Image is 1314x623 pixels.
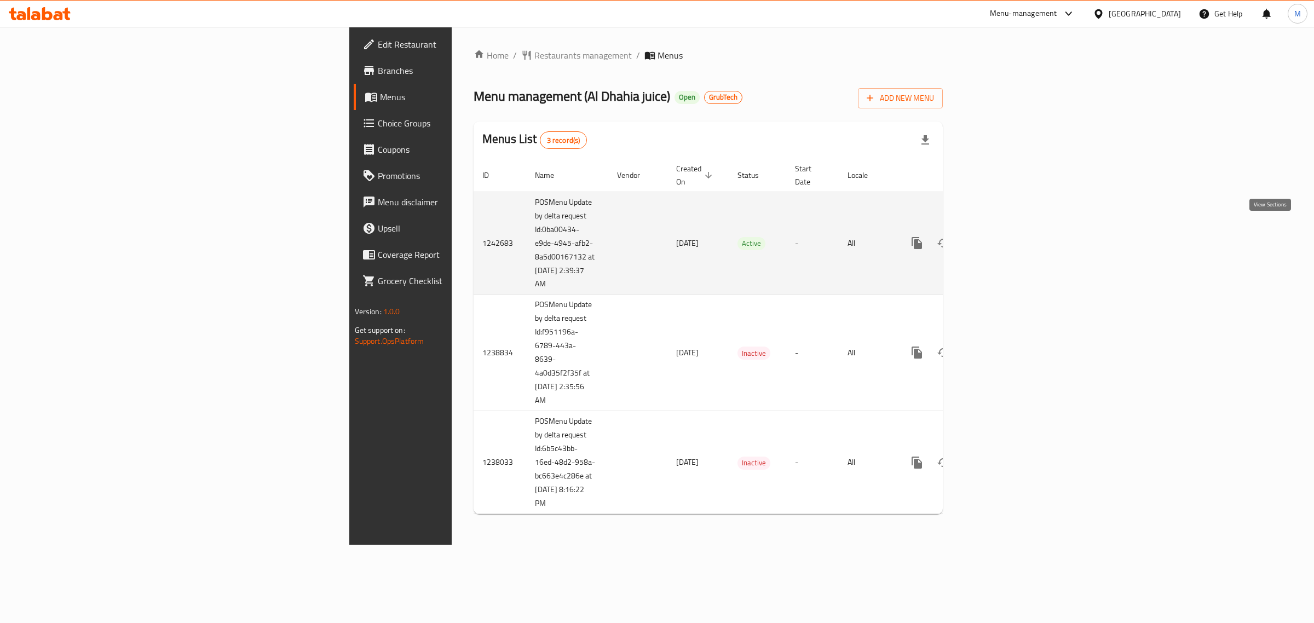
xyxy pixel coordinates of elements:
[534,49,632,62] span: Restaurants management
[1294,8,1301,20] span: M
[354,31,569,57] a: Edit Restaurant
[990,7,1057,20] div: Menu-management
[378,222,560,235] span: Upsell
[540,131,587,149] div: Total records count
[858,88,943,108] button: Add New Menu
[676,236,699,250] span: [DATE]
[676,345,699,360] span: [DATE]
[786,295,839,411] td: -
[636,49,640,62] li: /
[354,163,569,189] a: Promotions
[675,93,700,102] span: Open
[355,334,424,348] a: Support.OpsPlatform
[354,57,569,84] a: Branches
[839,295,895,411] td: All
[912,127,938,153] div: Export file
[355,323,405,337] span: Get support on:
[540,135,587,146] span: 3 record(s)
[378,38,560,51] span: Edit Restaurant
[867,91,934,105] span: Add New Menu
[378,195,560,209] span: Menu disclaimer
[676,455,699,469] span: [DATE]
[378,169,560,182] span: Promotions
[354,189,569,215] a: Menu disclaimer
[904,339,930,366] button: more
[839,411,895,514] td: All
[839,192,895,295] td: All
[380,90,560,103] span: Menus
[474,49,943,62] nav: breadcrumb
[904,449,930,476] button: more
[354,84,569,110] a: Menus
[383,304,400,319] span: 1.0.0
[737,457,770,470] div: Inactive
[904,230,930,256] button: more
[786,411,839,514] td: -
[354,268,569,294] a: Grocery Checklist
[737,237,765,250] span: Active
[737,169,773,182] span: Status
[675,91,700,104] div: Open
[354,241,569,268] a: Coverage Report
[378,248,560,261] span: Coverage Report
[930,449,956,476] button: Change Status
[354,110,569,136] a: Choice Groups
[658,49,683,62] span: Menus
[786,192,839,295] td: -
[378,64,560,77] span: Branches
[354,136,569,163] a: Coupons
[474,159,1018,515] table: enhanced table
[482,169,503,182] span: ID
[521,49,632,62] a: Restaurants management
[795,162,826,188] span: Start Date
[737,347,770,360] span: Inactive
[378,143,560,156] span: Coupons
[676,162,716,188] span: Created On
[378,274,560,287] span: Grocery Checklist
[354,215,569,241] a: Upsell
[737,457,770,469] span: Inactive
[1109,8,1181,20] div: [GEOGRAPHIC_DATA]
[895,159,1018,192] th: Actions
[474,84,670,108] span: Menu management ( Al Dhahia juice )
[848,169,882,182] span: Locale
[930,339,956,366] button: Change Status
[355,304,382,319] span: Version:
[705,93,742,102] span: GrubTech
[482,131,587,149] h2: Menus List
[930,230,956,256] button: Change Status
[378,117,560,130] span: Choice Groups
[617,169,654,182] span: Vendor
[535,169,568,182] span: Name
